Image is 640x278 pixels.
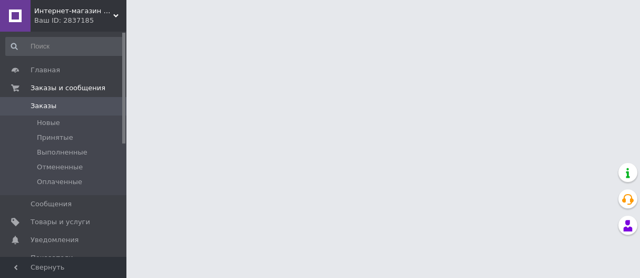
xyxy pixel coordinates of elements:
input: Поиск [5,37,124,56]
span: Новые [37,118,60,128]
span: Показатели работы компании [31,253,97,272]
span: Заказы [31,101,56,111]
span: Интернет-магазин "proMaking" [34,6,113,16]
span: Сообщения [31,199,72,209]
span: Отмененные [37,162,83,172]
span: Выполненные [37,148,87,157]
span: Заказы и сообщения [31,83,105,93]
div: Ваш ID: 2837185 [34,16,126,25]
span: Товары и услуги [31,217,90,227]
span: Главная [31,65,60,75]
span: Уведомления [31,235,78,245]
span: Оплаченные [37,177,82,187]
span: Принятые [37,133,73,142]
